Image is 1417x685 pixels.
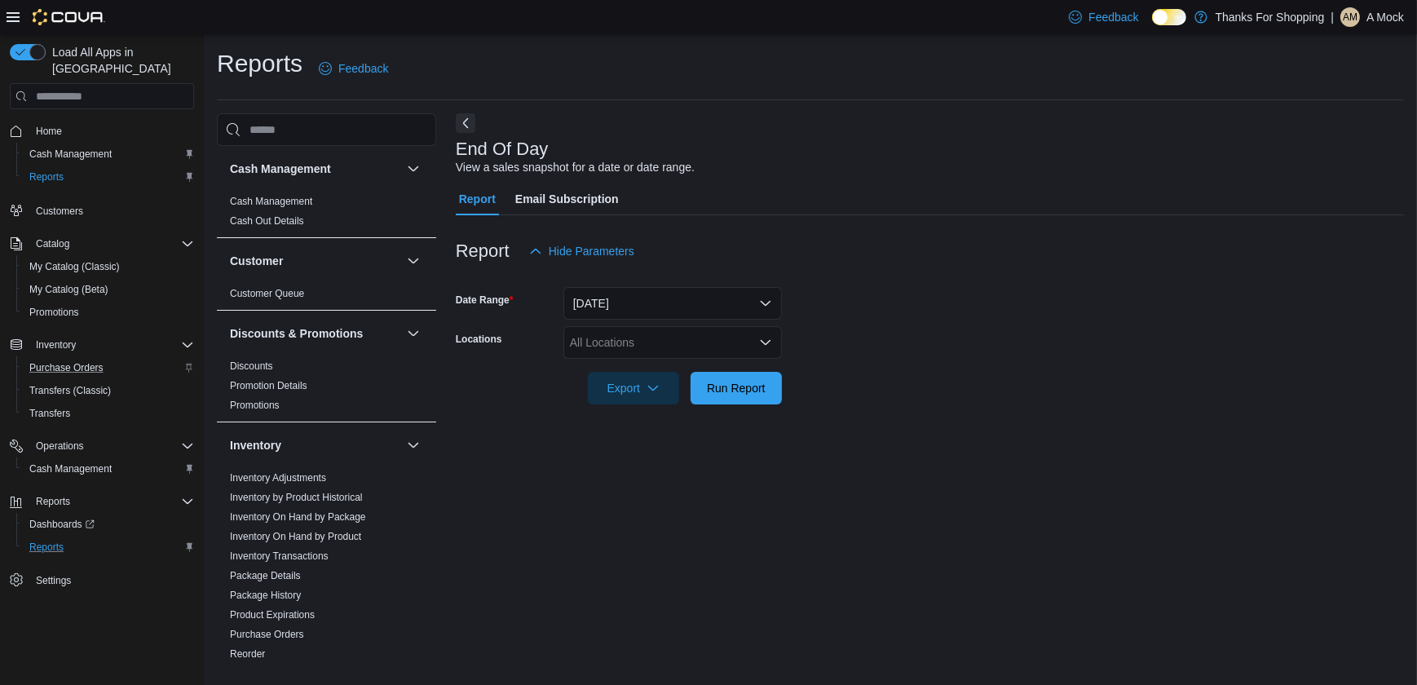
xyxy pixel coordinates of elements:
a: Inventory On Hand by Package [230,511,366,523]
span: Transfers (Classic) [29,384,111,397]
a: Package Details [230,570,301,581]
h3: End Of Day [456,139,549,159]
button: Discounts & Promotions [404,324,423,343]
button: Home [3,119,201,143]
a: Reports [23,537,70,557]
span: My Catalog (Beta) [23,280,194,299]
a: Reports [23,167,70,187]
span: Cash Management [29,462,112,475]
span: Inventory Adjustments [230,471,326,484]
button: Reports [3,490,201,513]
a: Inventory Transactions [230,550,329,562]
span: Package History [230,589,301,602]
nav: Complex example [10,113,194,634]
span: Catalog [36,237,69,250]
span: Purchase Orders [23,358,194,378]
button: Cash Management [16,457,201,480]
span: Catalog [29,234,194,254]
h3: Cash Management [230,161,331,177]
span: Dashboards [29,518,95,531]
button: Hide Parameters [523,235,641,267]
button: Operations [3,435,201,457]
a: Transfers (Classic) [23,381,117,400]
span: Home [36,125,62,138]
span: Promotions [29,306,79,319]
label: Locations [456,333,502,346]
button: Promotions [16,301,201,324]
span: Cash Management [23,144,194,164]
h3: Inventory [230,437,281,453]
a: Cash Out Details [230,215,304,227]
span: Reports [23,537,194,557]
div: View a sales snapshot for a date or date range. [456,159,695,176]
span: Customers [36,205,83,218]
div: Discounts & Promotions [217,356,436,422]
button: Catalog [3,232,201,255]
a: Customer Queue [230,288,304,299]
div: Cash Management [217,192,436,237]
button: Reports [16,536,201,559]
button: Inventory [404,435,423,455]
a: Dashboards [16,513,201,536]
a: Cash Management [23,144,118,164]
span: Report [459,183,496,215]
a: Feedback [1062,1,1145,33]
a: My Catalog (Beta) [23,280,115,299]
span: My Catalog (Classic) [23,257,194,276]
span: Dark Mode [1152,25,1153,26]
div: Customer [217,284,436,310]
div: A Mock [1340,7,1360,27]
button: Reports [16,166,201,188]
p: A Mock [1366,7,1404,27]
span: Settings [36,574,71,587]
span: Reports [29,492,194,511]
span: Run Report [707,380,766,396]
label: Date Range [456,294,514,307]
a: Promotions [230,400,280,411]
a: Reorder [230,648,265,660]
button: Cash Management [16,143,201,166]
span: Load All Apps in [GEOGRAPHIC_DATA] [46,44,194,77]
span: Purchase Orders [29,361,104,374]
span: Cash Management [29,148,112,161]
button: Transfers (Classic) [16,379,201,402]
a: Promotion Details [230,380,307,391]
span: Transfers [23,404,194,423]
span: Inventory On Hand by Package [230,510,366,524]
span: Operations [36,440,84,453]
button: Cash Management [404,159,423,179]
span: Cash Out Details [230,214,304,228]
span: Inventory [36,338,76,351]
span: My Catalog (Classic) [29,260,120,273]
span: Package Details [230,569,301,582]
a: Package History [230,590,301,601]
span: AM [1343,7,1357,27]
button: Transfers [16,402,201,425]
span: Customers [29,200,194,220]
a: Purchase Orders [23,358,110,378]
a: Cash Management [23,459,118,479]
a: Feedback [312,52,395,85]
p: | [1331,7,1334,27]
span: Promotions [230,399,280,412]
span: Purchase Orders [230,628,304,641]
span: Export [598,372,669,404]
img: Cova [33,9,105,25]
p: Thanks For Shopping [1216,7,1325,27]
a: Cash Management [230,196,312,207]
span: Inventory Transactions [230,550,329,563]
button: Export [588,372,679,404]
button: My Catalog (Beta) [16,278,201,301]
span: Home [29,121,194,141]
span: Hide Parameters [549,243,634,259]
a: Promotions [23,303,86,322]
h3: Customer [230,253,283,269]
a: Customers [29,201,90,221]
button: Inventory [3,334,201,356]
span: Reports [23,167,194,187]
span: Transfers [29,407,70,420]
a: Transfers [23,404,77,423]
a: Inventory by Product Historical [230,492,363,503]
a: Home [29,122,68,141]
span: My Catalog (Beta) [29,283,108,296]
